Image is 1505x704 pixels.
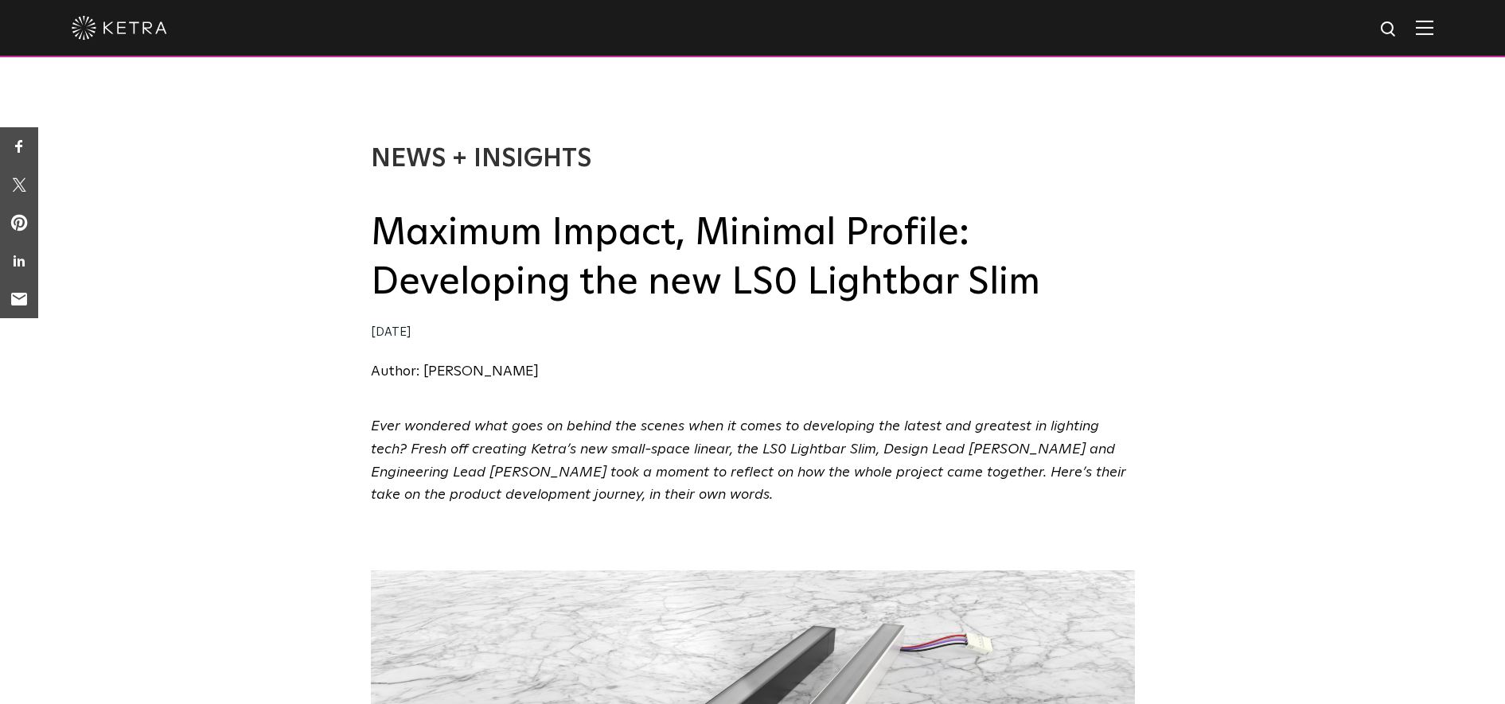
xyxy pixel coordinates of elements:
div: [DATE] [371,321,1135,344]
span: Ever wondered what goes on behind the scenes when it comes to developing the latest and greatest ... [371,419,1126,502]
img: ketra-logo-2019-white [72,16,167,40]
img: Hamburger%20Nav.svg [1416,20,1433,35]
h2: Maximum Impact, Minimal Profile: Developing the new LS0 Lightbar Slim [371,208,1135,308]
a: News + Insights [371,146,591,172]
a: Author: [PERSON_NAME] [371,364,539,379]
img: search icon [1379,20,1399,40]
